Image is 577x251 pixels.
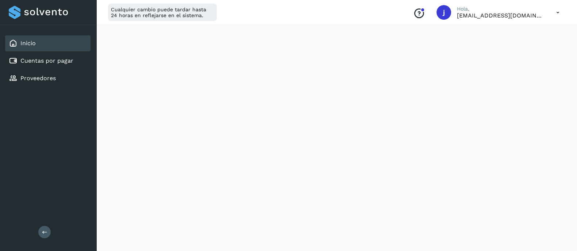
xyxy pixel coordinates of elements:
div: Proveedores [5,70,91,86]
div: Cuentas por pagar [5,53,91,69]
div: Cualquier cambio puede tardar hasta 24 horas en reflejarse en el sistema. [108,4,217,21]
p: jrodriguez@kalapata.co [457,12,545,19]
a: Cuentas por pagar [20,57,73,64]
div: Inicio [5,35,91,51]
p: Hola, [457,6,545,12]
a: Proveedores [20,75,56,82]
a: Inicio [20,40,36,47]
